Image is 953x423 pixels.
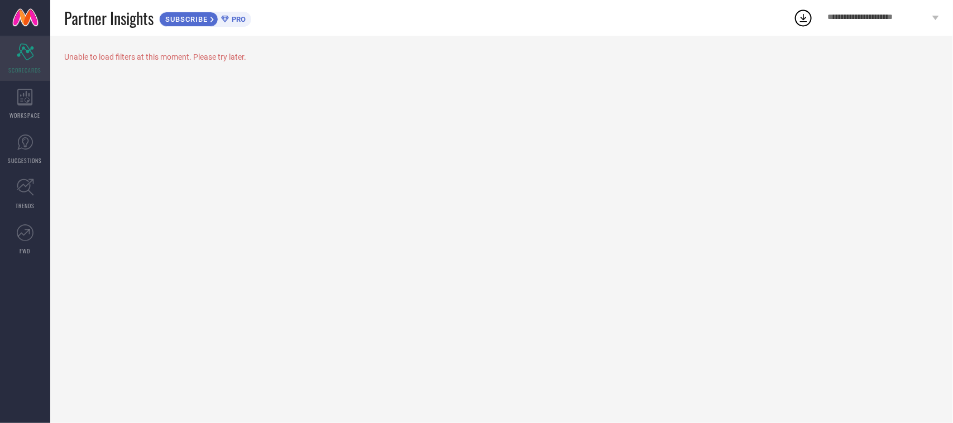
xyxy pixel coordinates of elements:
span: Partner Insights [64,7,154,30]
span: TRENDS [16,201,35,210]
div: Unable to load filters at this moment. Please try later. [64,52,939,61]
span: SUBSCRIBE [160,15,210,23]
span: SCORECARDS [9,66,42,74]
div: Open download list [793,8,813,28]
span: FWD [20,247,31,255]
span: PRO [229,15,246,23]
a: SUBSCRIBEPRO [159,9,251,27]
span: WORKSPACE [10,111,41,119]
span: SUGGESTIONS [8,156,42,165]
